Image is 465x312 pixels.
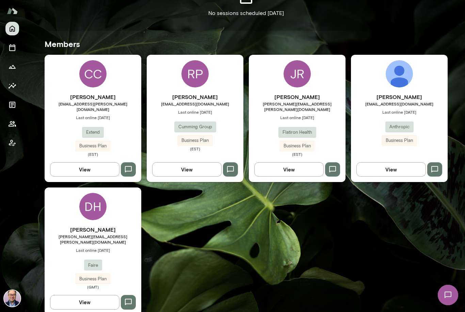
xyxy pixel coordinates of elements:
p: No sessions scheduled [DATE] [208,9,284,17]
button: View [152,162,222,177]
button: Members [5,117,19,131]
span: Business Plan [75,143,111,149]
span: Extend [82,129,104,136]
span: Business Plan [177,137,213,144]
span: Cumming Group [174,124,216,130]
span: (EST) [147,146,243,151]
span: Business Plan [279,143,315,149]
button: Client app [5,136,19,150]
img: Valentin Wu [4,290,20,307]
span: Last online [DATE] [249,115,346,120]
span: Last online [DATE] [351,109,448,115]
img: Krishna Sounderrajan [386,60,413,87]
span: [EMAIL_ADDRESS][DOMAIN_NAME] [351,101,448,106]
span: Flatiron Health [278,129,316,136]
span: Last online [DATE] [45,115,141,120]
div: CC [79,60,107,87]
span: Anthropic [385,124,414,130]
button: Home [5,22,19,35]
button: View [50,162,119,177]
button: Sessions [5,41,19,54]
span: (EST) [249,151,346,157]
button: Documents [5,98,19,112]
span: Business Plan [75,276,111,282]
span: Faire [84,262,102,269]
button: View [254,162,324,177]
span: (GMT) [45,284,141,290]
div: JR [284,60,311,87]
button: Insights [5,79,19,93]
button: Growth Plan [5,60,19,73]
div: DH [79,193,107,220]
span: [EMAIL_ADDRESS][DOMAIN_NAME] [147,101,243,106]
h5: Members [45,38,448,49]
h6: [PERSON_NAME] [147,93,243,101]
div: RP [181,60,209,87]
span: Last online [DATE] [147,109,243,115]
button: View [356,162,426,177]
span: [PERSON_NAME][EMAIL_ADDRESS][PERSON_NAME][DOMAIN_NAME] [249,101,346,112]
span: Business Plan [382,137,417,144]
h6: [PERSON_NAME] [351,93,448,101]
button: View [50,295,119,309]
h6: [PERSON_NAME] [45,93,141,101]
span: Last online [DATE] [45,247,141,253]
img: Mento [7,4,18,17]
h6: [PERSON_NAME] [249,93,346,101]
span: (EST) [45,151,141,157]
span: [PERSON_NAME][EMAIL_ADDRESS][PERSON_NAME][DOMAIN_NAME] [45,234,141,245]
h6: [PERSON_NAME] [45,226,141,234]
span: [EMAIL_ADDRESS][PERSON_NAME][DOMAIN_NAME] [45,101,141,112]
